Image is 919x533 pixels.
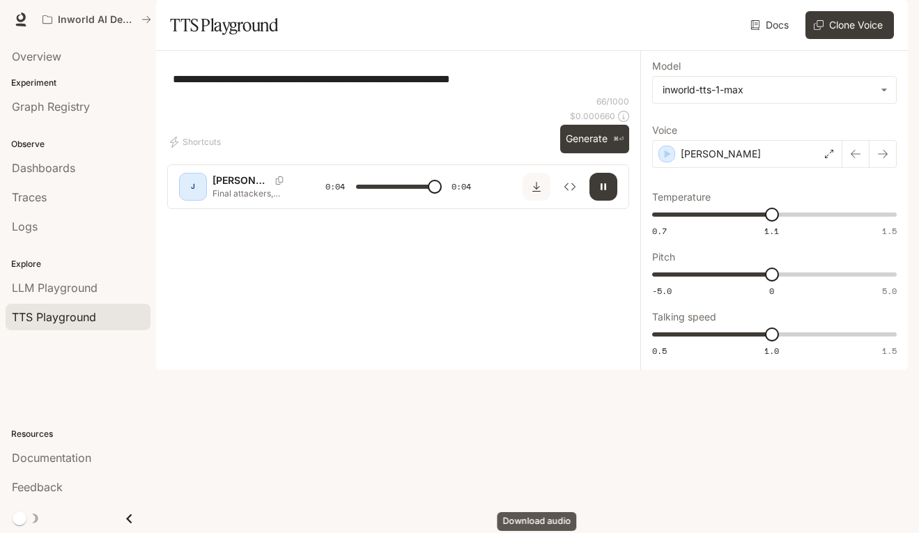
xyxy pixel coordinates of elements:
[58,14,136,26] p: Inworld AI Demos
[613,135,624,144] p: ⌘⏎
[652,252,675,262] p: Pitch
[764,345,779,357] span: 1.0
[653,77,896,103] div: inworld-tts-1-max
[882,225,897,237] span: 1.5
[560,125,629,153] button: Generate⌘⏎
[170,11,278,39] h1: TTS Playground
[36,6,157,33] button: All workspaces
[497,512,577,531] div: Download audio
[652,125,677,135] p: Voice
[663,83,874,97] div: inworld-tts-1-max
[325,180,345,194] span: 0:04
[213,187,292,199] p: Final attackers, final defenders! who’s walking away the champion?
[213,173,270,187] p: [PERSON_NAME]
[652,61,681,71] p: Model
[652,285,672,297] span: -5.0
[652,192,711,202] p: Temperature
[748,11,794,39] a: Docs
[596,95,629,107] p: 66 / 1000
[681,147,761,161] p: [PERSON_NAME]
[769,285,774,297] span: 0
[882,285,897,297] span: 5.0
[556,173,584,201] button: Inspect
[652,312,716,322] p: Talking speed
[523,173,550,201] button: Download audio
[270,176,289,185] button: Copy Voice ID
[764,225,779,237] span: 1.1
[182,176,204,198] div: J
[167,131,226,153] button: Shortcuts
[652,225,667,237] span: 0.7
[451,180,471,194] span: 0:04
[882,345,897,357] span: 1.5
[570,110,615,122] p: $ 0.000660
[652,345,667,357] span: 0.5
[805,11,894,39] button: Clone Voice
